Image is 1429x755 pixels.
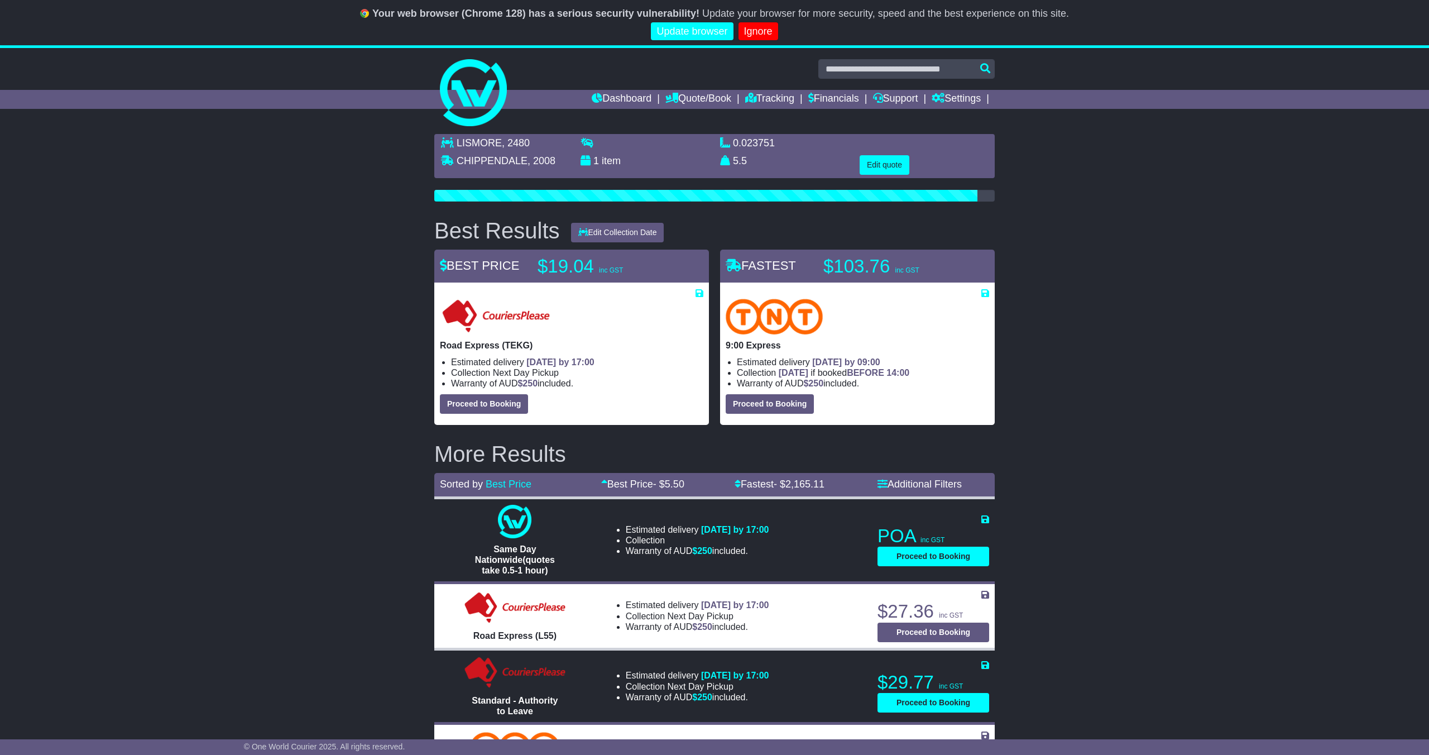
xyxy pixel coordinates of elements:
[697,622,712,632] span: 250
[493,368,559,378] span: Next Day Pickup
[626,622,769,632] li: Warranty of AUD included.
[626,692,769,703] li: Warranty of AUD included.
[599,266,623,274] span: inc GST
[473,631,557,641] span: Road Express (L55)
[668,682,733,691] span: Next Day Pickup
[486,479,531,490] a: Best Price
[823,255,963,278] p: $103.76
[939,611,963,619] span: inc GST
[737,367,989,378] li: Collection
[440,340,703,351] p: Road Express (TEKG)
[701,671,769,680] span: [DATE] by 17:00
[626,535,769,546] li: Collection
[803,379,823,388] span: $
[462,656,568,690] img: Couriers Please: Standard - Authority to Leave
[932,90,981,109] a: Settings
[692,546,712,556] span: $
[774,479,824,490] span: - $
[939,682,963,690] span: inc GST
[860,155,909,175] button: Edit quote
[651,22,733,41] a: Update browser
[475,544,555,575] span: Same Day Nationwide(quotes take 0.5-1 hour)
[593,155,599,166] span: 1
[692,692,712,702] span: $
[726,259,796,273] span: FASTEST
[626,611,769,622] li: Collection
[808,379,823,388] span: 250
[847,368,884,378] span: BEFORE
[737,378,989,389] li: Warranty of AUD included.
[733,137,775,149] span: 0.023751
[451,378,703,389] li: Warranty of AUD included.
[692,622,712,632] span: $
[877,600,989,623] p: $27.36
[895,266,919,274] span: inc GST
[462,591,568,625] img: CouriersPlease: Road Express (L55)
[440,394,528,414] button: Proceed to Booking
[372,8,699,19] b: Your web browser (Chrome 128) has a serious security vulnerability!
[877,671,989,694] p: $29.77
[440,299,552,335] img: CouriersPlease: Road Express (TEKG)
[701,525,769,534] span: [DATE] by 17:00
[602,155,621,166] span: item
[877,547,989,566] button: Proceed to Booking
[739,22,778,41] a: Ignore
[697,546,712,556] span: 250
[812,357,880,367] span: [DATE] by 09:00
[571,223,664,242] button: Edit Collection Date
[440,479,483,490] span: Sorted by
[601,479,684,490] a: Best Price- $5.50
[429,218,565,243] div: Best Results
[626,600,769,610] li: Estimated delivery
[745,90,794,109] a: Tracking
[653,479,684,490] span: - $
[451,367,703,378] li: Collection
[526,357,594,367] span: [DATE] by 17:00
[626,681,769,692] li: Collection
[457,137,502,149] span: LISMORE
[779,368,808,378] span: [DATE]
[877,693,989,713] button: Proceed to Booking
[808,90,859,109] a: Financials
[735,479,824,490] a: Fastest- $2,165.11
[726,299,823,335] img: TNT Domestic: 9:00 Express
[726,394,814,414] button: Proceed to Booking
[697,692,712,702] span: 250
[873,90,918,109] a: Support
[737,357,989,367] li: Estimated delivery
[502,137,530,149] span: , 2480
[733,155,747,166] span: 5.5
[457,155,528,166] span: CHIPPENDALE
[528,155,555,166] span: , 2008
[538,255,677,278] p: $19.04
[877,525,989,547] p: POA
[522,379,538,388] span: 250
[920,536,944,544] span: inc GST
[785,479,824,490] span: 2,165.11
[702,8,1069,19] span: Update your browser for more security, speed and the best experience on this site.
[626,670,769,681] li: Estimated delivery
[498,505,531,538] img: One World Courier: Same Day Nationwide(quotes take 0.5-1 hour)
[665,479,684,490] span: 5.50
[626,524,769,535] li: Estimated delivery
[877,623,989,642] button: Proceed to Booking
[440,259,519,273] span: BEST PRICE
[451,357,703,367] li: Estimated delivery
[668,611,733,621] span: Next Day Pickup
[434,442,995,466] h2: More Results
[592,90,651,109] a: Dashboard
[726,340,989,351] p: 9:00 Express
[877,479,962,490] a: Additional Filters
[886,368,909,378] span: 14:00
[517,379,538,388] span: $
[779,368,909,378] span: if booked
[626,546,769,556] li: Warranty of AUD included.
[701,600,769,610] span: [DATE] by 17:00
[472,696,558,716] span: Standard - Authority to Leave
[244,742,405,751] span: © One World Courier 2025. All rights reserved.
[665,90,731,109] a: Quote/Book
